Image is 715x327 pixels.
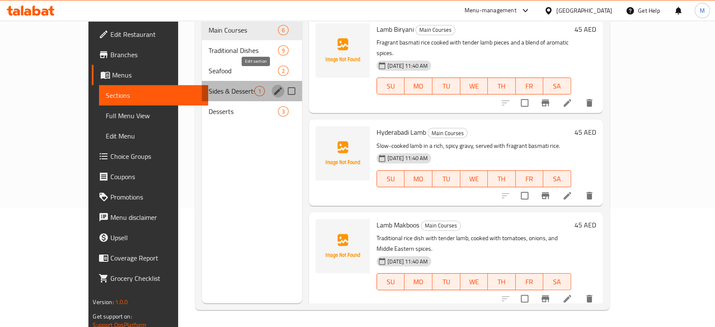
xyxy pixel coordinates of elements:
[575,219,596,231] h6: 45 AED
[202,81,302,101] div: Sides & Desserts1edit
[254,86,265,96] div: items
[421,221,461,231] div: Main Courses
[488,78,516,94] button: TH
[408,80,429,92] span: MO
[92,227,208,248] a: Upsell
[255,87,264,95] span: 1
[377,78,404,94] button: SU
[562,294,572,304] a: Edit menu item
[384,258,431,266] span: [DATE] 11:40 AM
[416,25,455,35] span: Main Courses
[491,276,512,288] span: TH
[99,105,208,126] a: Full Menu View
[106,131,201,141] span: Edit Menu
[377,126,426,139] span: Hyderabadi Lamb
[202,61,302,81] div: Seafood2
[202,40,302,61] div: Traditional Dishes9
[516,170,544,187] button: FR
[464,173,485,185] span: WE
[92,146,208,166] a: Choice Groups
[432,170,460,187] button: TU
[700,6,705,15] span: M
[519,276,540,288] span: FR
[202,101,302,122] div: Desserts3
[408,276,429,288] span: MO
[432,78,460,94] button: TU
[436,80,457,92] span: TU
[543,78,571,94] button: SA
[202,17,302,125] nav: Menu sections
[209,25,278,35] span: Main Courses
[575,126,596,138] h6: 45 AED
[519,173,540,185] span: FR
[110,253,201,263] span: Coverage Report
[579,288,599,309] button: delete
[488,170,516,187] button: TH
[428,128,467,138] div: Main Courses
[436,173,457,185] span: TU
[377,233,571,254] p: Traditional rice dish with tender lamb, cooked with tomatoes, onions, and Middle Eastern spices.
[516,273,544,290] button: FR
[278,45,289,55] div: items
[115,297,128,308] span: 1.0.0
[110,50,201,60] span: Branches
[272,85,284,97] button: edit
[112,70,201,80] span: Menus
[209,86,254,96] span: Sides & Desserts
[278,25,289,35] div: items
[404,78,432,94] button: MO
[278,67,288,75] span: 2
[99,85,208,105] a: Sections
[535,186,555,206] button: Branch-specific-item
[488,273,516,290] button: TH
[209,45,278,55] span: Traditional Dishes
[562,98,572,108] a: Edit menu item
[460,170,488,187] button: WE
[110,172,201,182] span: Coupons
[384,62,431,70] span: [DATE] 11:40 AM
[110,233,201,243] span: Upsell
[377,170,404,187] button: SU
[110,151,201,161] span: Choice Groups
[384,154,431,162] span: [DATE] 11:40 AM
[579,93,599,113] button: delete
[380,173,401,185] span: SU
[209,66,278,76] span: Seafood
[436,276,457,288] span: TU
[92,207,208,227] a: Menu disclaimer
[278,47,288,55] span: 9
[377,37,571,58] p: Fragrant basmati rice cooked with tender lamb pieces and a blend of aromatic spices.
[432,273,460,290] button: TU
[404,170,432,187] button: MO
[408,173,429,185] span: MO
[516,94,533,112] span: Select to update
[278,106,289,116] div: items
[516,187,533,205] span: Select to update
[316,23,370,78] img: Lamb Biryani
[92,187,208,207] a: Promotions
[460,273,488,290] button: WE
[421,221,460,230] span: Main Courses
[491,80,512,92] span: TH
[519,80,540,92] span: FR
[404,273,432,290] button: MO
[110,192,201,202] span: Promotions
[377,141,571,151] p: Slow-cooked lamb in a rich, spicy gravy, served with fragrant basmati rice.
[535,93,555,113] button: Branch-specific-item
[316,126,370,180] img: Hyderabadi Lamb
[547,80,568,92] span: SA
[465,6,517,16] div: Menu-management
[202,20,302,40] div: Main Courses6
[380,276,401,288] span: SU
[92,248,208,268] a: Coverage Report
[556,6,612,15] div: [GEOGRAPHIC_DATA]
[106,111,201,121] span: Full Menu View
[209,106,278,116] span: Desserts
[547,173,568,185] span: SA
[491,173,512,185] span: TH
